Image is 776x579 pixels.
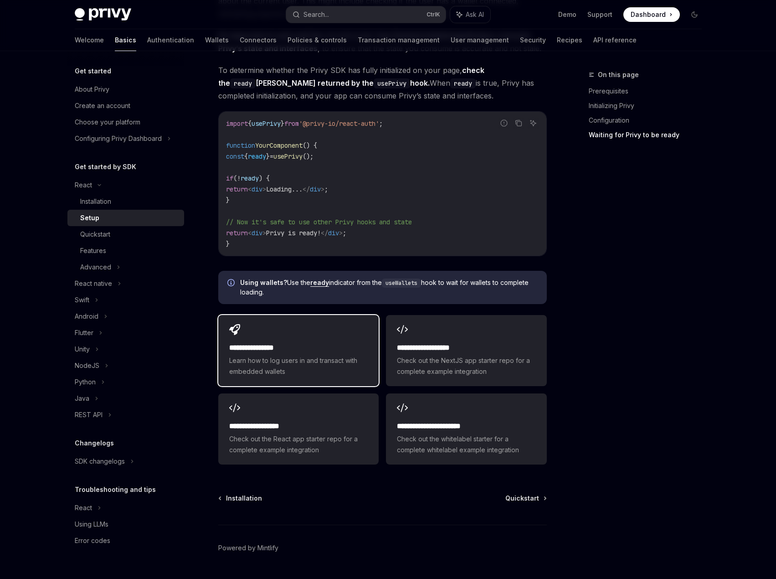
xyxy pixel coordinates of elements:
[303,185,310,193] span: </
[451,29,509,51] a: User management
[75,438,114,449] h5: Changelogs
[75,133,162,144] div: Configuring Privy Dashboard
[303,152,313,160] span: ();
[397,355,535,377] span: Check out the NextJS app starter repo for a complete example integration
[80,262,111,273] div: Advanced
[75,502,92,513] div: React
[324,185,328,193] span: ;
[226,141,255,150] span: function
[248,229,252,237] span: <
[252,229,262,237] span: div
[286,6,446,23] button: Search...CtrlK
[226,240,230,248] span: }
[229,355,368,377] span: Learn how to log users in and transact with embedded wallets
[80,245,106,256] div: Features
[557,29,582,51] a: Recipes
[75,456,125,467] div: SDK changelogs
[240,278,538,297] span: Use the indicator from the hook to wait for wallets to complete loading.
[75,377,96,388] div: Python
[226,152,244,160] span: const
[75,360,99,371] div: NodeJS
[75,8,131,21] img: dark logo
[75,29,104,51] a: Welcome
[67,114,184,130] a: Choose your platform
[240,279,287,286] strong: Using wallets?
[255,141,303,150] span: YourComponent
[67,516,184,532] a: Using LLMs
[230,78,256,88] code: ready
[80,212,99,223] div: Setup
[241,174,259,182] span: ready
[75,344,90,355] div: Unity
[75,519,108,530] div: Using LLMs
[558,10,576,19] a: Demo
[513,117,524,129] button: Copy the contents from the code block
[450,6,490,23] button: Ask AI
[75,117,140,128] div: Choose your platform
[248,119,252,128] span: {
[262,185,266,193] span: >
[75,535,110,546] div: Error codes
[587,10,612,19] a: Support
[520,29,546,51] a: Security
[593,29,637,51] a: API reference
[631,10,666,19] span: Dashboard
[281,119,284,128] span: }
[589,128,709,142] a: Waiting for Privy to be ready
[115,29,136,51] a: Basics
[226,229,248,237] span: return
[233,174,237,182] span: (
[589,98,709,113] a: Initializing Privy
[75,161,136,172] h5: Get started by SDK
[226,185,248,193] span: return
[310,185,321,193] span: div
[623,7,680,22] a: Dashboard
[67,81,184,98] a: About Privy
[226,494,262,503] span: Installation
[227,279,236,288] svg: Info
[75,295,89,305] div: Swift
[240,29,277,51] a: Connectors
[328,229,339,237] span: div
[252,185,262,193] span: div
[237,174,241,182] span: !
[288,29,347,51] a: Policies & controls
[466,10,484,19] span: Ask AI
[67,193,184,210] a: Installation
[219,494,262,503] a: Installation
[321,185,324,193] span: >
[321,229,328,237] span: </
[589,113,709,128] a: Configuration
[229,434,368,455] span: Check out the React app starter repo for a complete example integration
[284,119,299,128] span: from
[303,141,317,150] span: () {
[75,278,112,289] div: React native
[687,7,702,22] button: Toggle dark mode
[266,185,303,193] span: Loading...
[80,196,111,207] div: Installation
[248,185,252,193] span: <
[67,98,184,114] a: Create an account
[266,229,321,237] span: Privy is ready!
[75,180,92,191] div: React
[427,11,440,18] span: Ctrl K
[75,484,156,495] h5: Troubleshooting and tips
[244,152,248,160] span: {
[75,409,103,420] div: REST API
[147,29,194,51] a: Authentication
[450,78,476,88] code: ready
[598,69,639,80] span: On this page
[259,174,270,182] span: ) {
[75,66,111,77] h5: Get started
[397,434,535,455] span: Check out the whitelabel starter for a complete whitelabel example integration
[374,78,410,88] code: usePrivy
[527,117,539,129] button: Ask AI
[75,84,109,95] div: About Privy
[218,64,547,102] span: To determine whether the Privy SDK has fully initialized on your page, When is true, Privy has co...
[310,279,329,287] a: ready
[343,229,346,237] span: ;
[67,226,184,243] a: Quickstart
[218,393,379,465] a: **** **** **** ***Check out the React app starter repo for a complete example integration
[226,196,230,204] span: }
[218,315,379,386] a: **** **** **** *Learn how to log users in and transact with embedded wallets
